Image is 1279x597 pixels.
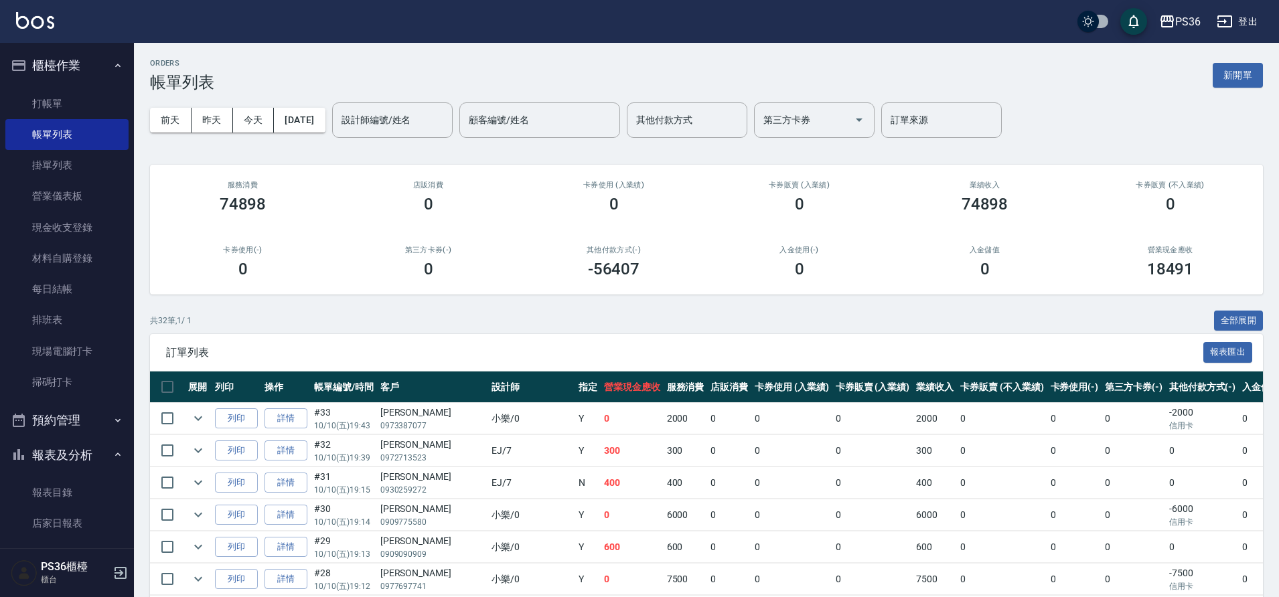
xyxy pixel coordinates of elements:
td: 0 [957,564,1047,595]
p: 信用卡 [1169,420,1236,432]
a: 排班表 [5,305,129,335]
h5: PS36櫃檯 [41,560,109,574]
td: 0 [601,564,664,595]
th: 第三方卡券(-) [1102,371,1166,403]
a: 營業儀表板 [5,181,129,211]
h3: 0 [609,195,619,214]
td: 0 [957,531,1047,563]
td: EJ /7 [488,467,575,499]
button: 列印 [215,505,258,525]
div: [PERSON_NAME] [380,534,485,548]
td: 0 [832,499,913,531]
td: 0 [832,531,913,563]
th: 指定 [575,371,601,403]
p: 信用卡 [1169,580,1236,592]
button: expand row [188,440,208,460]
td: Y [575,403,601,434]
h2: 入金儲值 [908,246,1061,254]
button: expand row [188,569,208,589]
div: [PERSON_NAME] [380,470,485,484]
td: 400 [664,467,708,499]
td: 6000 [664,499,708,531]
td: 0 [707,531,751,563]
td: 0 [1102,403,1166,434]
td: 0 [601,403,664,434]
th: 設計師 [488,371,575,403]
td: 0 [957,403,1047,434]
h3: 0 [795,195,804,214]
td: 0 [1166,435,1239,466]
th: 卡券販賣 (不入業績) [957,371,1047,403]
td: 600 [913,531,957,563]
td: 0 [1047,467,1102,499]
p: 10/10 (五) 19:43 [314,420,374,432]
button: 前天 [150,108,192,133]
a: 詳情 [265,408,307,429]
td: EJ /7 [488,435,575,466]
th: 卡券使用 (入業績) [751,371,832,403]
td: Y [575,435,601,466]
span: 訂單列表 [166,346,1203,359]
div: [PERSON_NAME] [380,502,485,516]
td: #29 [311,531,377,563]
td: 0 [832,403,913,434]
th: 店販消費 [707,371,751,403]
p: 10/10 (五) 19:13 [314,548,374,560]
button: expand row [188,505,208,525]
td: 600 [601,531,664,563]
td: 0 [1047,564,1102,595]
td: 400 [913,467,957,499]
button: expand row [188,473,208,493]
td: Y [575,564,601,595]
td: #28 [311,564,377,595]
h3: 0 [424,195,433,214]
td: 2000 [913,403,957,434]
a: 詳情 [265,473,307,493]
button: 今天 [233,108,275,133]
td: Y [575,531,601,563]
a: 掃碼打卡 [5,367,129,398]
td: 0 [1102,467,1166,499]
th: 卡券販賣 (入業績) [832,371,913,403]
td: -7500 [1166,564,1239,595]
a: 報表目錄 [5,477,129,508]
td: 0 [1047,499,1102,531]
th: 客戶 [377,371,488,403]
th: 操作 [261,371,311,403]
h2: 業績收入 [908,181,1061,189]
th: 其他付款方式(-) [1166,371,1239,403]
td: N [575,467,601,499]
h3: 0 [238,260,248,278]
button: 列印 [215,408,258,429]
p: 0973387077 [380,420,485,432]
td: 0 [1047,435,1102,466]
td: 0 [957,467,1047,499]
td: 小樂 /0 [488,403,575,434]
button: 列印 [215,537,258,558]
td: #32 [311,435,377,466]
td: 0 [832,564,913,595]
td: 0 [832,467,913,499]
a: 材料自購登錄 [5,243,129,274]
a: 帳單列表 [5,119,129,150]
th: 展開 [185,371,212,403]
p: 櫃台 [41,574,109,586]
img: Person [11,560,37,586]
a: 每日結帳 [5,274,129,305]
td: 0 [1166,531,1239,563]
a: 詳情 [265,505,307,525]
button: 昨天 [192,108,233,133]
button: PS36 [1154,8,1206,35]
h2: ORDERS [150,59,214,68]
p: 10/10 (五) 19:39 [314,452,374,464]
button: save [1120,8,1147,35]
td: -6000 [1166,499,1239,531]
td: 0 [957,499,1047,531]
h3: 74898 [962,195,1008,214]
td: 小樂 /0 [488,564,575,595]
p: 0909090909 [380,548,485,560]
a: 掛單列表 [5,150,129,181]
td: 0 [1047,403,1102,434]
h2: 營業現金應收 [1094,246,1247,254]
td: 300 [601,435,664,466]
